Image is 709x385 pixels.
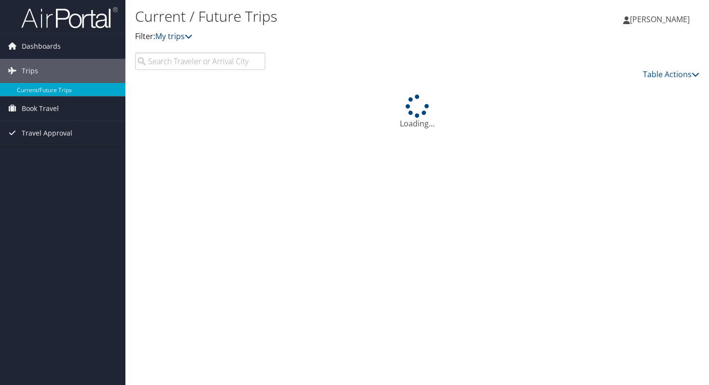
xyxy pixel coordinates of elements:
[22,59,38,83] span: Trips
[135,53,265,70] input: Search Traveler or Arrival City
[22,96,59,121] span: Book Travel
[155,31,192,41] a: My trips
[135,30,511,43] p: Filter:
[22,121,72,145] span: Travel Approval
[623,5,699,34] a: [PERSON_NAME]
[22,34,61,58] span: Dashboards
[21,6,118,29] img: airportal-logo.png
[135,6,511,27] h1: Current / Future Trips
[135,95,699,129] div: Loading...
[643,69,699,80] a: Table Actions
[630,14,690,25] span: [PERSON_NAME]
